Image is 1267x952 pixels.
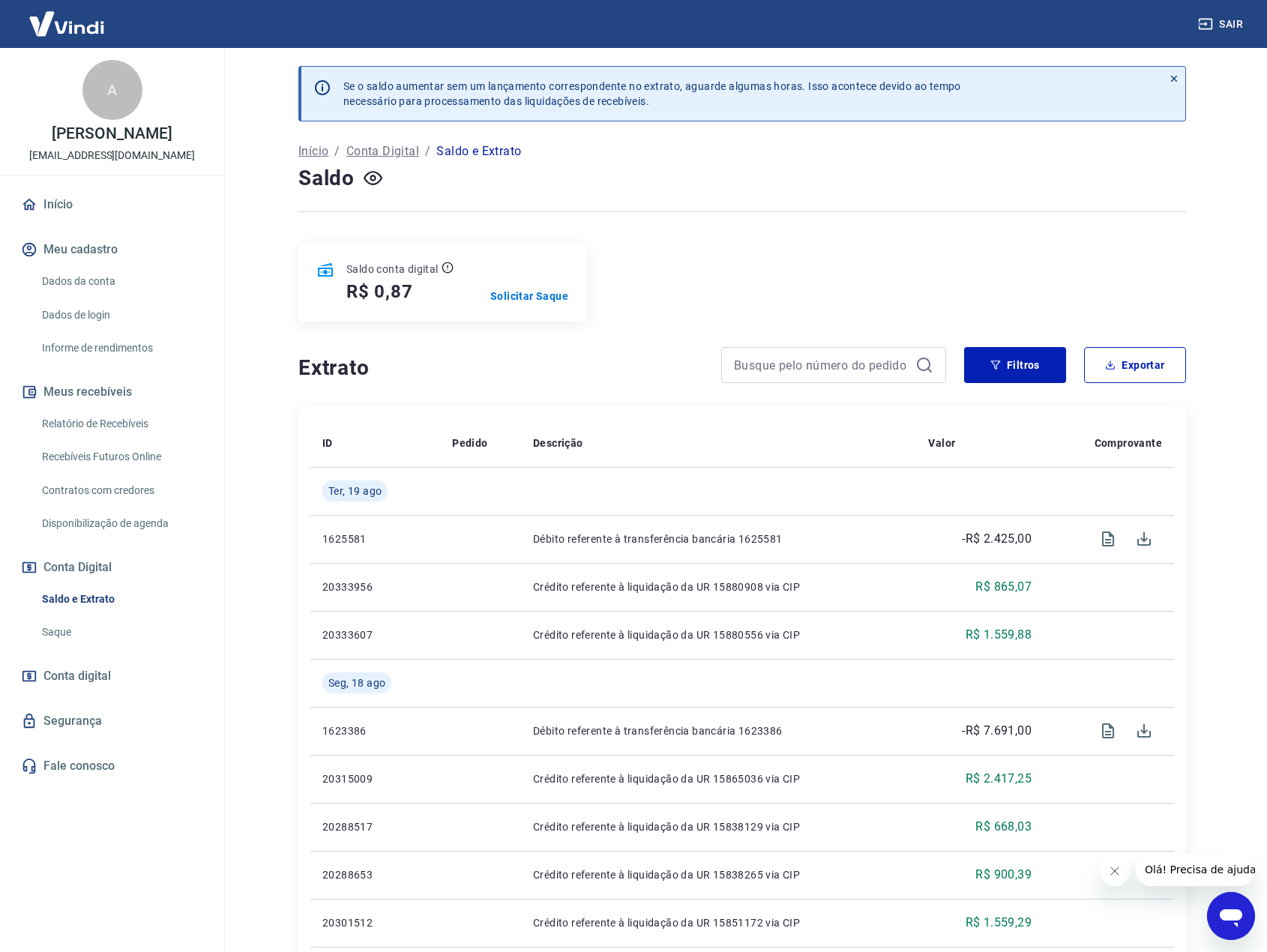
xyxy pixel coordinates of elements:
[322,531,428,546] p: 1625581
[29,148,195,163] p: [EMAIL_ADDRESS][DOMAIN_NAME]
[533,867,904,882] p: Crédito referente à liquidação da UR 15838265 via CIP
[966,770,1032,788] p: R$ 2.417,25
[322,819,428,834] p: 20288517
[298,353,703,383] h4: Extrato
[1095,436,1162,451] p: Comprovante
[1090,521,1126,557] span: Visualizar
[962,722,1032,740] p: -R$ 7.691,00
[533,915,904,930] p: Crédito referente à liquidação da UR 15851172 via CIP
[1195,10,1249,38] button: Sair
[82,60,142,120] div: A
[322,771,428,786] p: 20315009
[1207,892,1255,940] iframe: Botão para abrir a janela de mensagens
[322,723,428,738] p: 1623386
[966,914,1032,932] p: R$ 1.559,29
[928,436,955,451] p: Valor
[322,436,333,451] p: ID
[36,300,206,331] a: Dados de login
[1126,713,1162,749] span: Download
[490,289,568,304] a: Solicitar Saque
[36,333,206,364] a: Informe de rendimentos
[975,578,1032,596] p: R$ 865,07
[36,508,206,539] a: Disponibilização de agenda
[18,551,206,584] button: Conta Digital
[322,579,428,594] p: 20333956
[36,617,206,648] a: Saque
[18,1,115,46] img: Vindi
[1136,853,1255,886] iframe: Mensagem da empresa
[962,530,1032,548] p: -R$ 2.425,00
[533,436,583,451] p: Descrição
[533,723,904,738] p: Débito referente à transferência bancária 1623386
[533,531,904,546] p: Débito referente à transferência bancária 1625581
[1084,347,1186,383] button: Exportar
[533,771,904,786] p: Crédito referente à liquidação da UR 15865036 via CIP
[334,142,340,160] p: /
[36,584,206,615] a: Saldo e Extrato
[298,142,328,160] a: Início
[36,475,206,506] a: Contratos com credores
[1090,713,1126,749] span: Visualizar
[298,163,355,193] h4: Saldo
[1100,856,1130,886] iframe: Fechar mensagem
[436,142,521,160] p: Saldo e Extrato
[1126,521,1162,557] span: Download
[533,579,904,594] p: Crédito referente à liquidação da UR 15880908 via CIP
[18,705,206,738] a: Segurança
[36,442,206,472] a: Recebíveis Futuros Online
[18,376,206,409] button: Meus recebíveis
[328,675,385,690] span: Seg, 18 ago
[43,666,111,687] span: Conta digital
[975,866,1032,884] p: R$ 900,39
[346,280,413,304] h5: R$ 0,87
[52,126,172,142] p: [PERSON_NAME]
[18,188,206,221] a: Início
[966,626,1032,644] p: R$ 1.559,88
[533,627,904,642] p: Crédito referente à liquidação da UR 15880556 via CIP
[9,10,126,22] span: Olá! Precisa de ajuda?
[452,436,487,451] p: Pedido
[346,142,419,160] a: Conta Digital
[18,750,206,783] a: Fale conosco
[322,627,428,642] p: 20333607
[322,915,428,930] p: 20301512
[343,79,961,109] p: Se o saldo aumentar sem um lançamento correspondente no extrato, aguarde algumas horas. Isso acon...
[18,660,206,693] a: Conta digital
[18,233,206,266] button: Meu cadastro
[346,262,439,277] p: Saldo conta digital
[975,818,1032,836] p: R$ 668,03
[36,266,206,297] a: Dados da conta
[533,819,904,834] p: Crédito referente à liquidação da UR 15838129 via CIP
[425,142,430,160] p: /
[734,354,909,376] input: Busque pelo número do pedido
[328,483,382,498] span: Ter, 19 ago
[964,347,1066,383] button: Filtros
[322,867,428,882] p: 20288653
[36,409,206,439] a: Relatório de Recebíveis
